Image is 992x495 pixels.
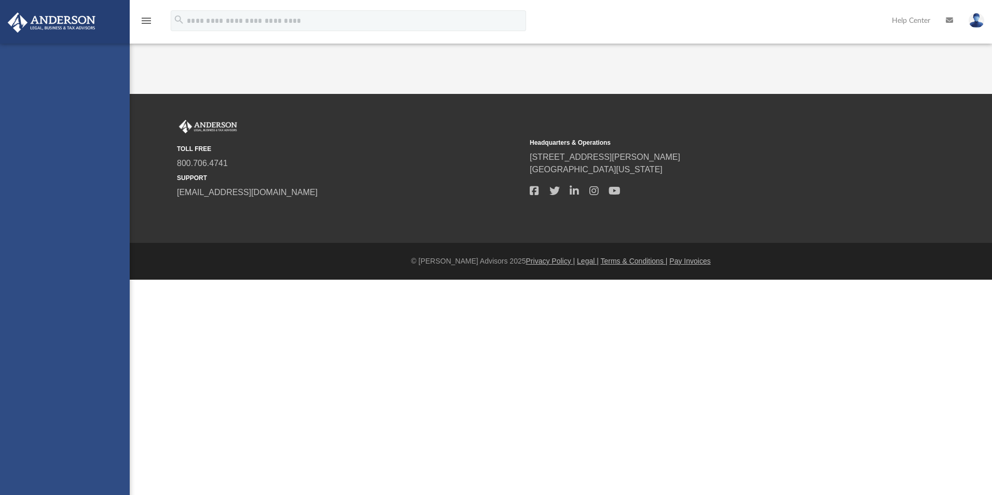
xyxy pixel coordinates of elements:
a: Legal | [577,257,599,265]
a: Terms & Conditions | [601,257,668,265]
a: [EMAIL_ADDRESS][DOMAIN_NAME] [177,188,318,197]
small: Headquarters & Operations [530,138,875,147]
img: User Pic [969,13,984,28]
a: menu [140,20,153,27]
i: search [173,14,185,25]
a: [GEOGRAPHIC_DATA][US_STATE] [530,165,663,174]
a: Privacy Policy | [526,257,575,265]
img: Anderson Advisors Platinum Portal [177,120,239,133]
div: © [PERSON_NAME] Advisors 2025 [130,256,992,267]
small: SUPPORT [177,173,522,183]
i: menu [140,15,153,27]
img: Anderson Advisors Platinum Portal [5,12,99,33]
a: [STREET_ADDRESS][PERSON_NAME] [530,153,680,161]
a: 800.706.4741 [177,159,228,168]
a: Pay Invoices [669,257,710,265]
small: TOLL FREE [177,144,522,154]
